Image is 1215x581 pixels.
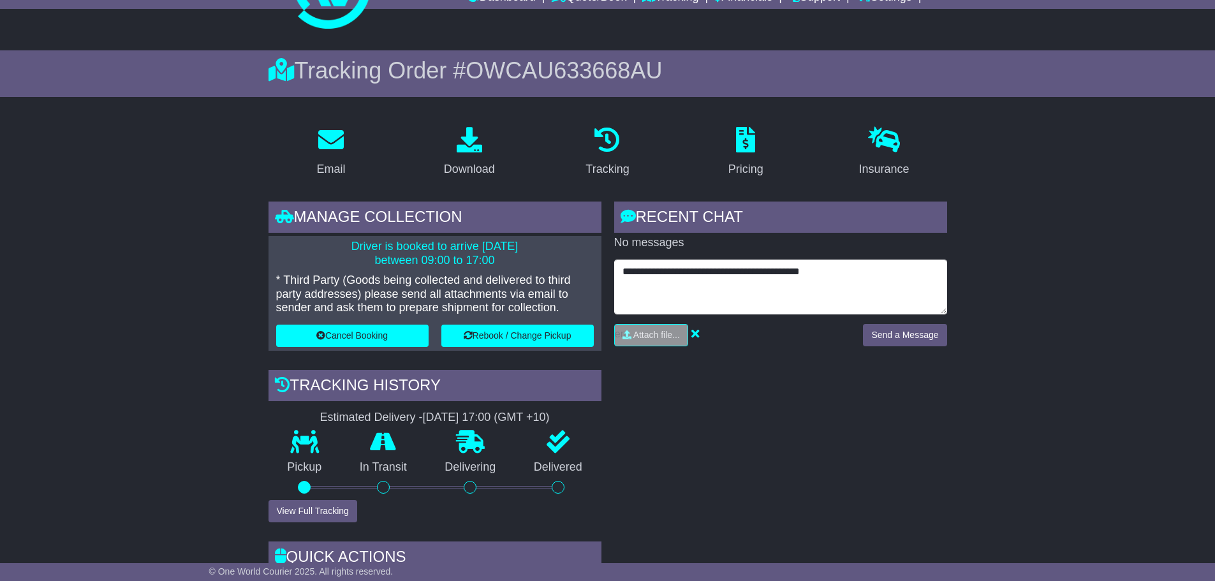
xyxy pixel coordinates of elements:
[614,202,947,236] div: RECENT CHAT
[426,460,515,474] p: Delivering
[269,370,601,404] div: Tracking history
[209,566,394,577] span: © One World Courier 2025. All rights reserved.
[436,122,503,182] a: Download
[423,411,550,425] div: [DATE] 17:00 (GMT +10)
[720,122,772,182] a: Pricing
[863,324,946,346] button: Send a Message
[269,460,341,474] p: Pickup
[269,500,357,522] button: View Full Tracking
[859,161,909,178] div: Insurance
[441,325,594,347] button: Rebook / Change Pickup
[269,411,601,425] div: Estimated Delivery -
[276,240,594,267] p: Driver is booked to arrive [DATE] between 09:00 to 17:00
[308,122,353,182] a: Email
[269,202,601,236] div: Manage collection
[341,460,426,474] p: In Transit
[515,460,601,474] p: Delivered
[444,161,495,178] div: Download
[585,161,629,178] div: Tracking
[276,274,594,315] p: * Third Party (Goods being collected and delivered to third party addresses) please send all atta...
[276,325,429,347] button: Cancel Booking
[466,57,662,84] span: OWCAU633668AU
[269,57,947,84] div: Tracking Order #
[614,236,947,250] p: No messages
[577,122,637,182] a: Tracking
[728,161,763,178] div: Pricing
[851,122,918,182] a: Insurance
[269,541,601,576] div: Quick Actions
[316,161,345,178] div: Email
